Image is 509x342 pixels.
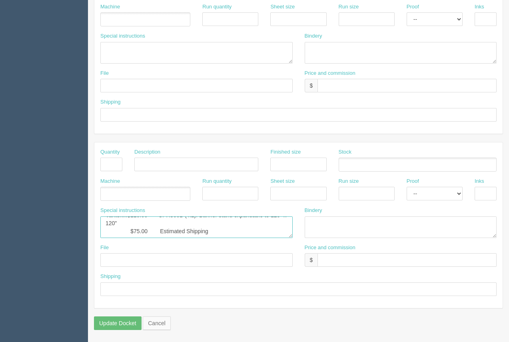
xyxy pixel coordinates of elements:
[100,244,109,252] label: File
[305,207,322,214] label: Bindery
[270,178,295,185] label: Sheet size
[202,3,232,11] label: Run quantity
[475,3,484,11] label: Inks
[305,32,322,40] label: Bindery
[270,3,295,11] label: Sheet size
[100,148,120,156] label: Quantity
[339,178,359,185] label: Run size
[270,148,301,156] label: Finished size
[100,273,121,280] label: Shipping
[100,3,120,11] label: Machine
[100,216,293,238] textarea: Process....$296.27 120" x 96" banner. 3" pole pockets top and bottom. Vantex...$110.00 CPH300B ( ...
[100,70,109,77] label: File
[305,253,318,267] div: $
[339,148,352,156] label: Stock
[305,70,355,77] label: Price and commission
[134,148,160,156] label: Description
[305,244,355,252] label: Price and commission
[100,32,145,40] label: Special instructions
[475,178,484,185] label: Inks
[407,178,419,185] label: Proof
[94,316,142,330] input: Update Docket
[202,178,232,185] label: Run quantity
[305,79,318,92] div: $
[100,178,120,185] label: Machine
[148,320,166,326] span: translation missing: en.helpers.links.cancel
[143,316,171,330] a: Cancel
[100,98,121,106] label: Shipping
[407,3,419,11] label: Proof
[100,207,145,214] label: Special instructions
[339,3,359,11] label: Run size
